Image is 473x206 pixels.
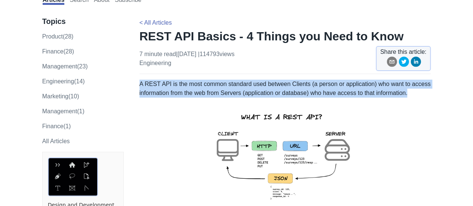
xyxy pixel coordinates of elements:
[399,56,409,70] button: twitter
[42,78,85,84] a: engineering(14)
[42,48,74,55] a: finance(28)
[42,123,71,129] a: Finance(1)
[139,80,431,98] p: A REST API is the most common standard used between Clients (a person or application) who want to...
[139,19,172,26] a: < All Articles
[139,60,171,66] a: engineering
[42,138,70,144] a: All Articles
[42,17,124,26] h3: Topics
[139,50,234,68] p: 7 minute read | [DATE]
[139,29,431,44] h1: REST API Basics - 4 Things you Need to Know
[411,56,421,70] button: linkedin
[48,157,98,196] img: ads via Carbon
[380,47,427,56] span: Share this article:
[42,33,74,40] a: product(28)
[42,63,88,70] a: management(23)
[42,93,79,99] a: marketing(10)
[387,56,397,70] button: email
[198,51,234,57] span: | 114793 views
[42,108,85,114] a: Management(1)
